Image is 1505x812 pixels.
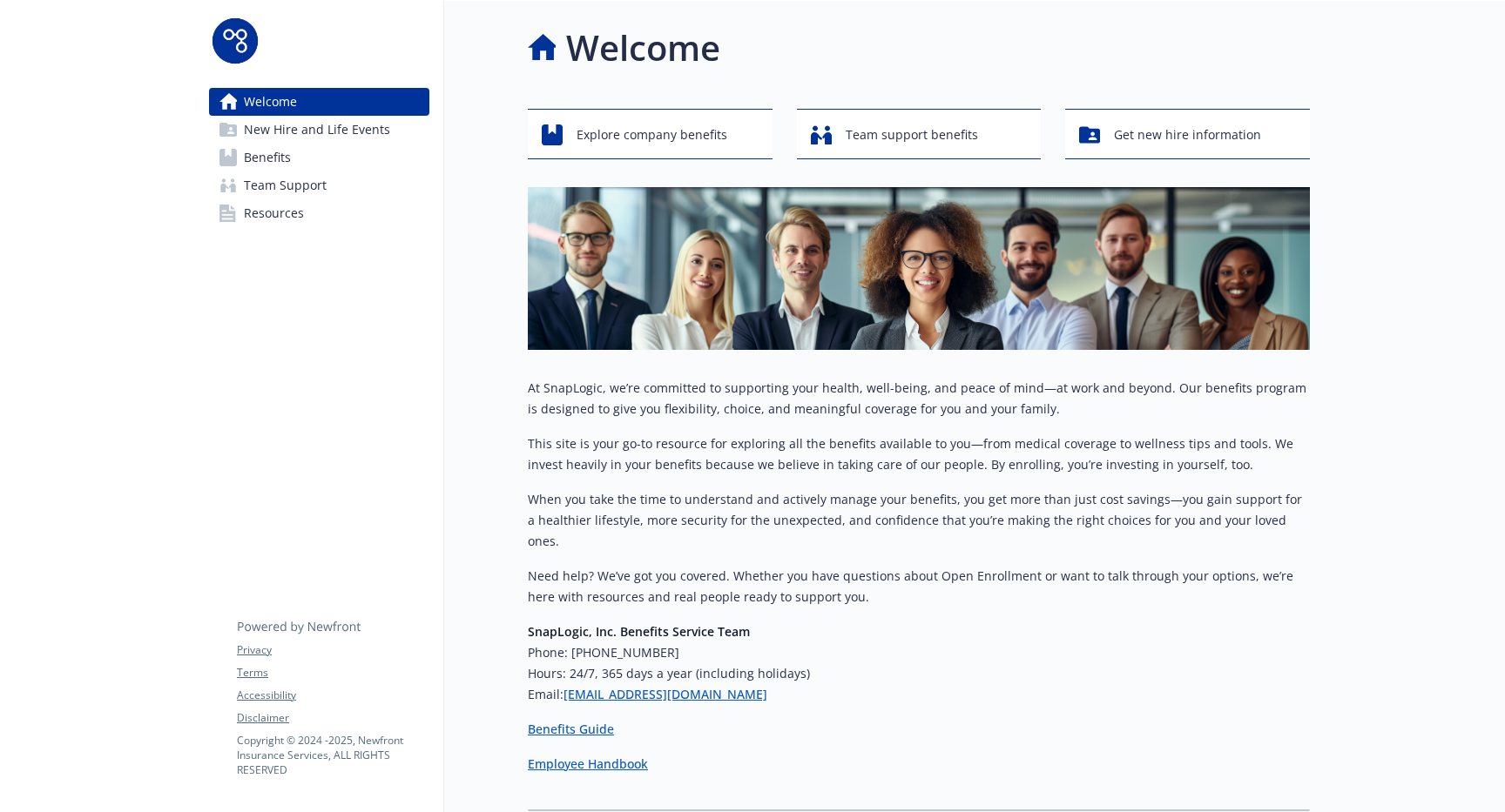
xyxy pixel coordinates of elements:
a: Disclaimer [237,710,429,726]
p: This site is your go-to resource for exploring all the benefits available to you—from medical cov... [528,433,1310,475]
button: Explore company benefits [528,109,773,159]
p: Need help? We’ve got you covered. Whether you have questions about Open Enrollment or want to tal... [528,566,1310,607]
p: When you take the time to understand and actively manage your benefits, you get more than just co... [528,489,1310,552]
a: Accessibility [237,688,429,703]
span: Welcome [244,88,297,116]
a: Terms [237,665,429,681]
a: New Hire and Life Events [209,116,429,144]
a: Benefits [209,144,429,171]
a: Privacy [237,642,429,658]
strong: SnapLogic, Inc. Benefits Service Team [528,623,750,640]
span: Benefits [244,144,291,171]
h6: Email: [528,684,1310,705]
a: Benefits Guide [528,721,614,737]
h1: Welcome [566,22,720,74]
a: Team Support [209,171,429,199]
h6: Phone: [PHONE_NUMBER] [528,642,1310,663]
span: Resources [244,199,304,227]
span: Team support benefits [846,118,978,151]
span: Get new hire information [1114,118,1261,151]
p: Copyright © 2024 - 2025 , Newfront Insurance Services, ALL RIGHTS RESERVED [237,733,429,777]
h6: Hours: 24/7, 365 days a year (including holidays)​ [528,663,1310,684]
span: New Hire and Life Events [244,116,390,144]
a: Resources [209,199,429,227]
span: Team Support [244,171,327,199]
a: Welcome [209,88,429,116]
a: [EMAIL_ADDRESS][DOMAIN_NAME] [564,686,767,702]
a: Employee Handbook [528,755,648,772]
button: Get new hire information [1065,109,1310,159]
button: Team support benefits [797,109,1042,159]
span: Explore company benefits [577,118,727,151]
p: At SnapLogic, we’re committed to supporting your health, well-being, and peace of mind—at work an... [528,378,1310,419]
img: overview page banner [528,187,1310,350]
